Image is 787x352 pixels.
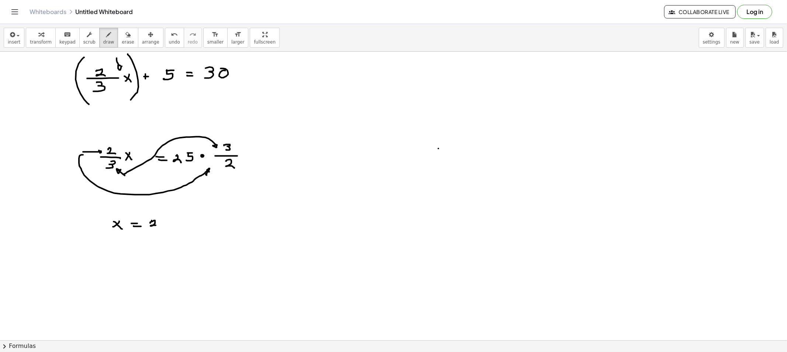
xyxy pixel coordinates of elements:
span: redo [188,39,198,45]
span: new [730,39,739,45]
span: fullscreen [254,39,275,45]
span: arrange [142,39,159,45]
button: settings [699,28,725,48]
button: redoredo [184,28,202,48]
button: scrub [79,28,100,48]
span: scrub [83,39,96,45]
span: load [770,39,779,45]
button: undoundo [165,28,184,48]
button: Collaborate Live [664,5,736,18]
button: erase [118,28,138,48]
span: keypad [59,39,76,45]
button: keyboardkeypad [55,28,80,48]
span: erase [122,39,134,45]
a: Whiteboards [30,8,66,15]
i: redo [189,30,196,39]
span: Collaborate Live [670,8,729,15]
span: transform [30,39,52,45]
span: save [749,39,760,45]
button: draw [99,28,118,48]
button: format_sizesmaller [203,28,228,48]
i: format_size [234,30,241,39]
span: draw [103,39,114,45]
button: load [766,28,783,48]
button: save [745,28,764,48]
button: Log in [737,5,772,19]
i: keyboard [64,30,71,39]
button: fullscreen [250,28,279,48]
span: settings [703,39,721,45]
i: format_size [212,30,219,39]
button: new [726,28,744,48]
button: format_sizelarger [227,28,248,48]
button: transform [26,28,56,48]
span: undo [169,39,180,45]
button: arrange [138,28,163,48]
span: smaller [207,39,224,45]
button: insert [4,28,24,48]
span: larger [231,39,244,45]
button: Toggle navigation [9,6,21,18]
i: undo [171,30,178,39]
span: insert [8,39,20,45]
